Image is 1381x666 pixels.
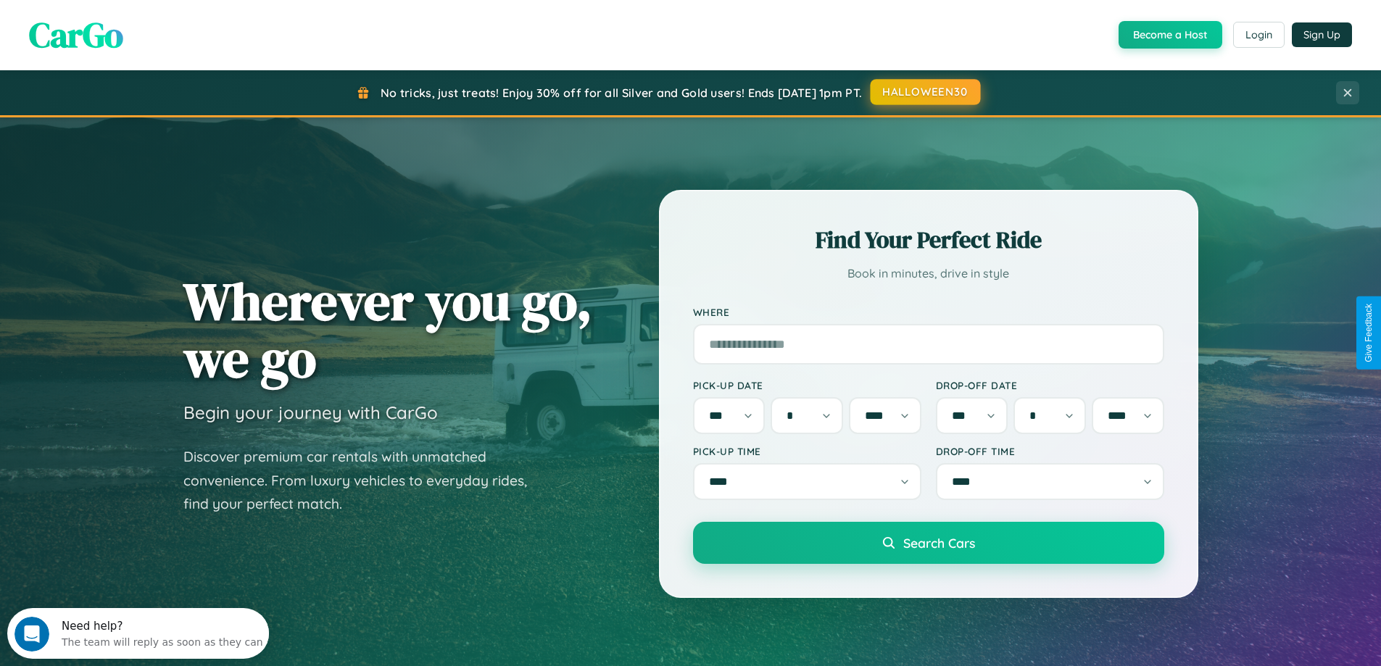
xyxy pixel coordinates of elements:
[693,224,1164,256] h2: Find Your Perfect Ride
[693,522,1164,564] button: Search Cars
[6,6,270,46] div: Open Intercom Messenger
[14,617,49,652] iframe: Intercom live chat
[693,306,1164,318] label: Where
[936,379,1164,391] label: Drop-off Date
[693,379,921,391] label: Pick-up Date
[54,12,256,24] div: Need help?
[183,445,546,516] p: Discover premium car rentals with unmatched convenience. From luxury vehicles to everyday rides, ...
[1292,22,1352,47] button: Sign Up
[29,11,123,59] span: CarGo
[693,263,1164,284] p: Book in minutes, drive in style
[1233,22,1285,48] button: Login
[54,24,256,39] div: The team will reply as soon as they can
[7,608,269,659] iframe: Intercom live chat discovery launcher
[693,445,921,457] label: Pick-up Time
[936,445,1164,457] label: Drop-off Time
[1119,21,1222,49] button: Become a Host
[871,79,981,105] button: HALLOWEEN30
[183,401,438,423] h3: Begin your journey with CarGo
[381,86,862,100] span: No tricks, just treats! Enjoy 30% off for all Silver and Gold users! Ends [DATE] 1pm PT.
[903,535,975,551] span: Search Cars
[1364,304,1374,362] div: Give Feedback
[183,272,592,387] h1: Wherever you go, we go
